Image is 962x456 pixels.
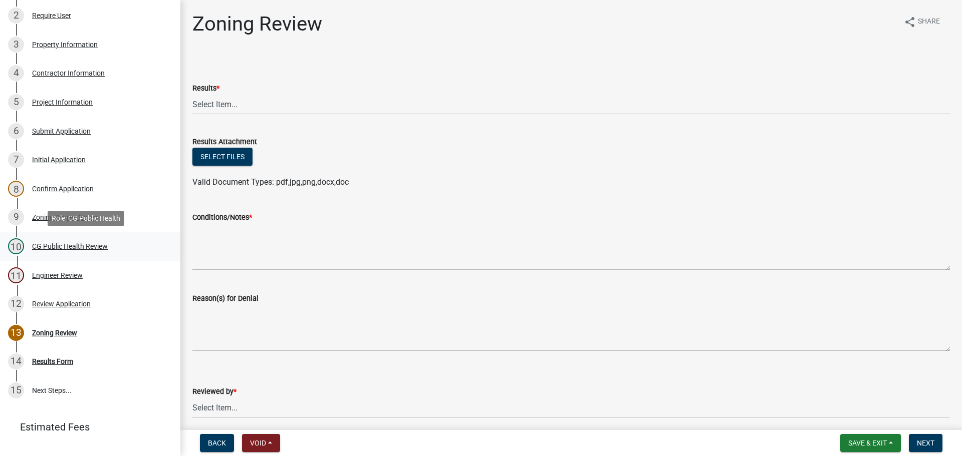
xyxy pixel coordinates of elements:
[32,41,98,48] div: Property Information
[32,214,97,221] div: Zoning Review Notes
[918,16,940,28] span: Share
[32,70,105,77] div: Contractor Information
[8,267,24,283] div: 11
[192,139,257,146] label: Results Attachment
[8,209,24,225] div: 9
[200,434,234,452] button: Back
[8,65,24,81] div: 4
[848,439,887,447] span: Save & Exit
[192,177,349,187] span: Valid Document Types: pdf,jpg,png,docx,doc
[8,382,24,398] div: 15
[8,417,164,437] a: Estimated Fees
[192,295,259,302] label: Reason(s) for Denial
[917,439,934,447] span: Next
[8,296,24,312] div: 12
[904,16,916,28] i: share
[32,329,77,336] div: Zoning Review
[8,8,24,24] div: 2
[192,12,322,36] h1: Zoning Review
[32,185,94,192] div: Confirm Application
[192,85,219,92] label: Results
[8,325,24,341] div: 13
[192,214,252,221] label: Conditions/Notes
[896,12,948,32] button: shareShare
[8,123,24,139] div: 6
[32,243,108,250] div: CG Public Health Review
[8,353,24,369] div: 14
[8,181,24,197] div: 8
[250,439,266,447] span: Void
[32,272,83,279] div: Engineer Review
[32,156,86,163] div: Initial Application
[48,211,124,226] div: Role: CG Public Health
[208,439,226,447] span: Back
[32,128,91,135] div: Submit Application
[32,300,91,307] div: Review Application
[32,358,73,365] div: Results Form
[242,434,280,452] button: Void
[840,434,901,452] button: Save & Exit
[32,12,71,19] div: Require User
[8,238,24,254] div: 10
[8,94,24,110] div: 5
[8,152,24,168] div: 7
[32,99,93,106] div: Project Information
[909,434,942,452] button: Next
[192,148,253,166] button: Select files
[192,388,236,395] label: Reviewed by
[8,37,24,53] div: 3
